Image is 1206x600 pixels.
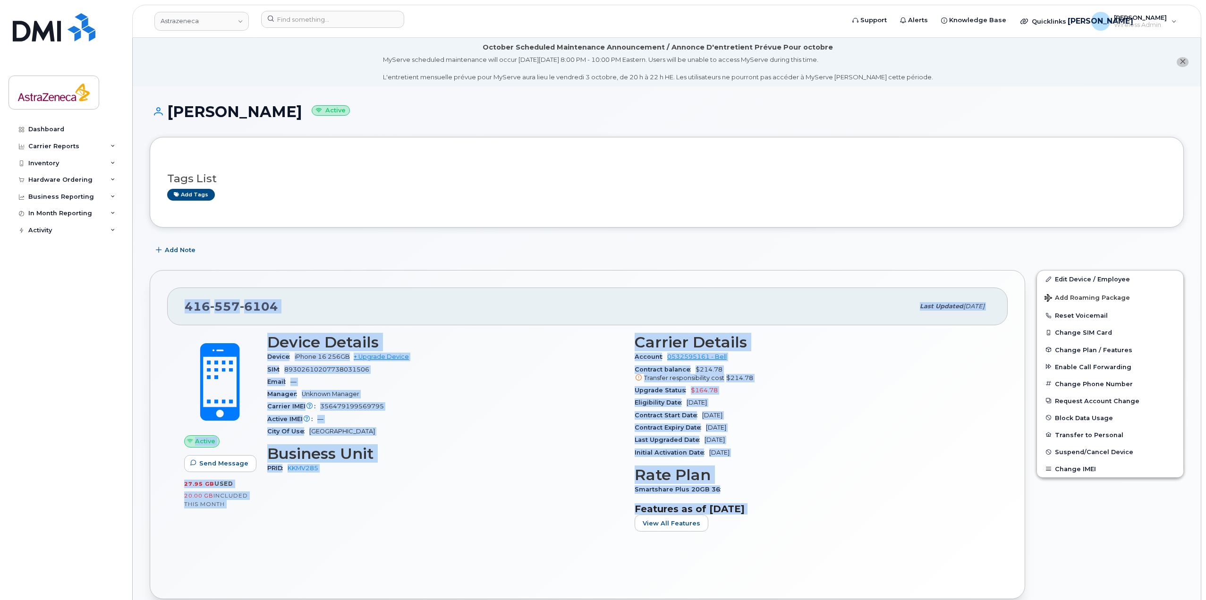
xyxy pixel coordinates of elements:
button: Send Message [184,455,256,472]
button: Change Phone Number [1037,375,1183,392]
h3: Tags List [167,173,1166,185]
h3: Business Unit [267,445,623,462]
span: Change Plan / Features [1055,346,1132,353]
button: View All Features [635,515,708,532]
button: Block Data Usage [1037,409,1183,426]
h1: [PERSON_NAME] [150,103,1184,120]
span: Account [635,353,667,360]
span: [DATE] [705,436,725,443]
span: Suspend/Cancel Device [1055,448,1133,456]
span: Last Upgraded Date [635,436,705,443]
span: Add Note [165,245,195,254]
span: 6104 [240,299,278,313]
button: close notification [1177,57,1189,67]
span: Contract balance [635,366,696,373]
span: Initial Activation Date [635,449,709,456]
span: PRID [267,465,288,472]
span: Device [267,353,295,360]
span: View All Features [643,519,700,528]
span: Eligibility Date [635,399,687,406]
span: — [317,415,323,423]
h3: Device Details [267,334,623,351]
span: [DATE] [687,399,707,406]
span: included this month [184,492,248,507]
a: + Upgrade Device [354,353,409,360]
span: 27.95 GB [184,481,214,487]
span: SIM [267,366,284,373]
button: Change IMEI [1037,460,1183,477]
span: $164.78 [691,387,718,394]
h3: Rate Plan [635,466,991,483]
span: Upgrade Status [635,387,691,394]
span: 356479199569795 [320,403,384,410]
span: [GEOGRAPHIC_DATA] [309,428,375,435]
span: $214.78 [726,374,753,381]
button: Enable Call Forwarding [1037,358,1183,375]
span: Send Message [199,459,248,468]
span: iPhone 16 256GB [295,353,350,360]
span: Email [267,378,290,385]
div: October Scheduled Maintenance Announcement / Annonce D'entretient Prévue Pour octobre [483,42,833,52]
span: City Of Use [267,428,309,435]
span: Contract Expiry Date [635,424,706,431]
span: 20.00 GB [184,492,213,499]
span: Smartshare Plus 20GB 36 [635,486,725,493]
span: Transfer responsibility cost [644,374,724,381]
button: Request Account Change [1037,392,1183,409]
span: Carrier IMEI [267,403,320,410]
small: Active [312,105,350,116]
span: Active IMEI [267,415,317,423]
span: Contract Start Date [635,412,702,419]
span: Last updated [920,303,963,310]
a: Add tags [167,189,215,201]
span: — [290,378,297,385]
button: Add Roaming Package [1037,287,1183,307]
button: Transfer to Personal [1037,426,1183,443]
a: Edit Device / Employee [1037,270,1183,287]
span: [DATE] [702,412,722,419]
span: [DATE] [709,449,730,456]
button: Add Note [150,242,204,259]
button: Suspend/Cancel Device [1037,443,1183,460]
span: [DATE] [963,303,985,310]
button: Reset Voicemail [1037,307,1183,324]
h3: Carrier Details [635,334,991,351]
span: Add Roaming Package [1045,294,1130,303]
a: 0532595161 - Bell [667,353,727,360]
button: Change Plan / Features [1037,341,1183,358]
span: 416 [185,299,278,313]
span: used [214,480,233,487]
button: Change SIM Card [1037,324,1183,341]
a: KKMV285 [288,465,318,472]
h3: Features as of [DATE] [635,503,991,515]
span: Unknown Manager [302,390,359,397]
span: Active [195,437,215,446]
span: Enable Call Forwarding [1055,363,1131,370]
span: $214.78 [635,366,991,383]
span: 89302610207738031506 [284,366,369,373]
span: 557 [210,299,240,313]
span: Manager [267,390,302,397]
span: [DATE] [706,424,726,431]
div: MyServe scheduled maintenance will occur [DATE][DATE] 8:00 PM - 10:00 PM Eastern. Users will be u... [383,55,933,82]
